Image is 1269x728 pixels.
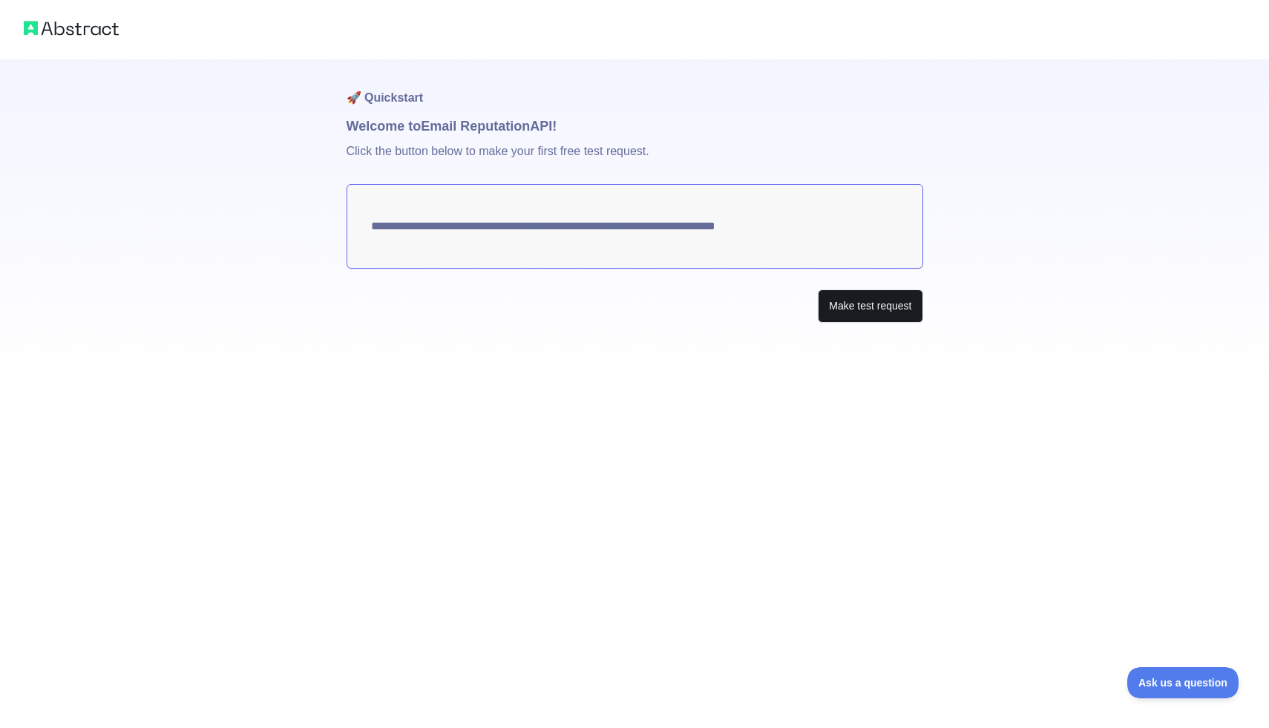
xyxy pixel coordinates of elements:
h1: 🚀 Quickstart [347,59,923,116]
iframe: Toggle Customer Support [1127,667,1239,698]
p: Click the button below to make your first free test request. [347,137,923,184]
h1: Welcome to Email Reputation API! [347,116,923,137]
button: Make test request [818,289,922,323]
img: Abstract logo [24,18,119,39]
